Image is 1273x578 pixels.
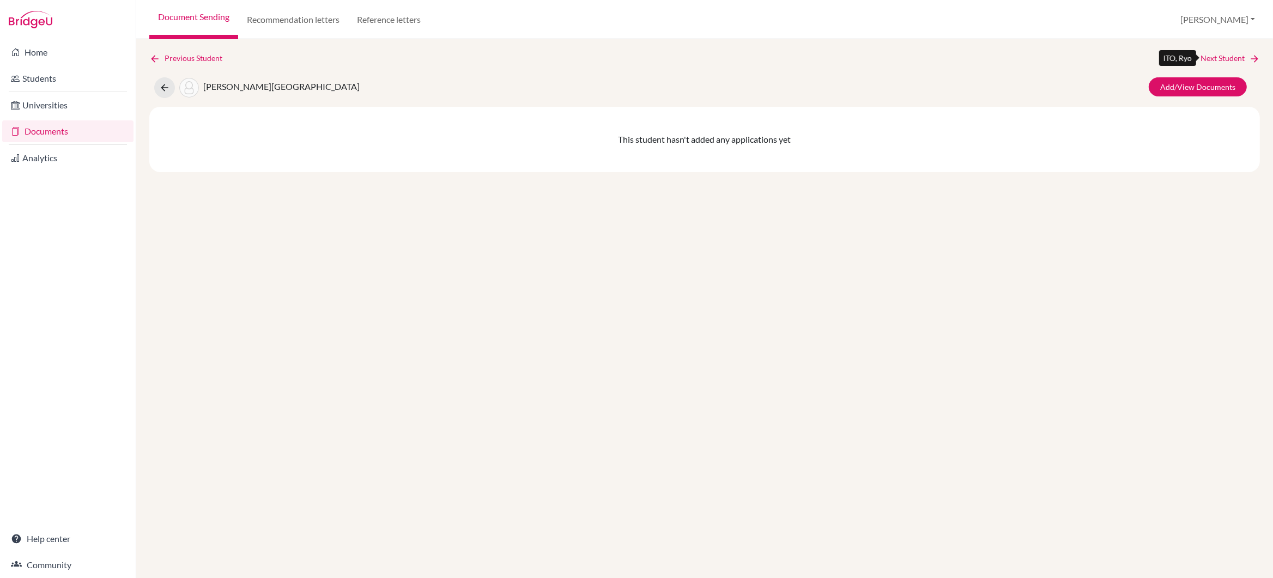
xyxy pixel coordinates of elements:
div: This student hasn't added any applications yet [149,107,1260,172]
a: Previous Student [149,52,231,64]
div: ITO, Ryo [1159,50,1196,66]
a: Home [2,41,134,63]
a: Add/View Documents [1149,77,1247,96]
a: Documents [2,120,134,142]
button: [PERSON_NAME] [1175,9,1260,30]
a: Next Student [1201,52,1260,64]
a: Help center [2,528,134,550]
a: Universities [2,94,134,116]
a: Students [2,68,134,89]
img: Bridge-U [9,11,52,28]
span: [PERSON_NAME][GEOGRAPHIC_DATA] [203,81,360,92]
a: Analytics [2,147,134,169]
a: Community [2,554,134,576]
